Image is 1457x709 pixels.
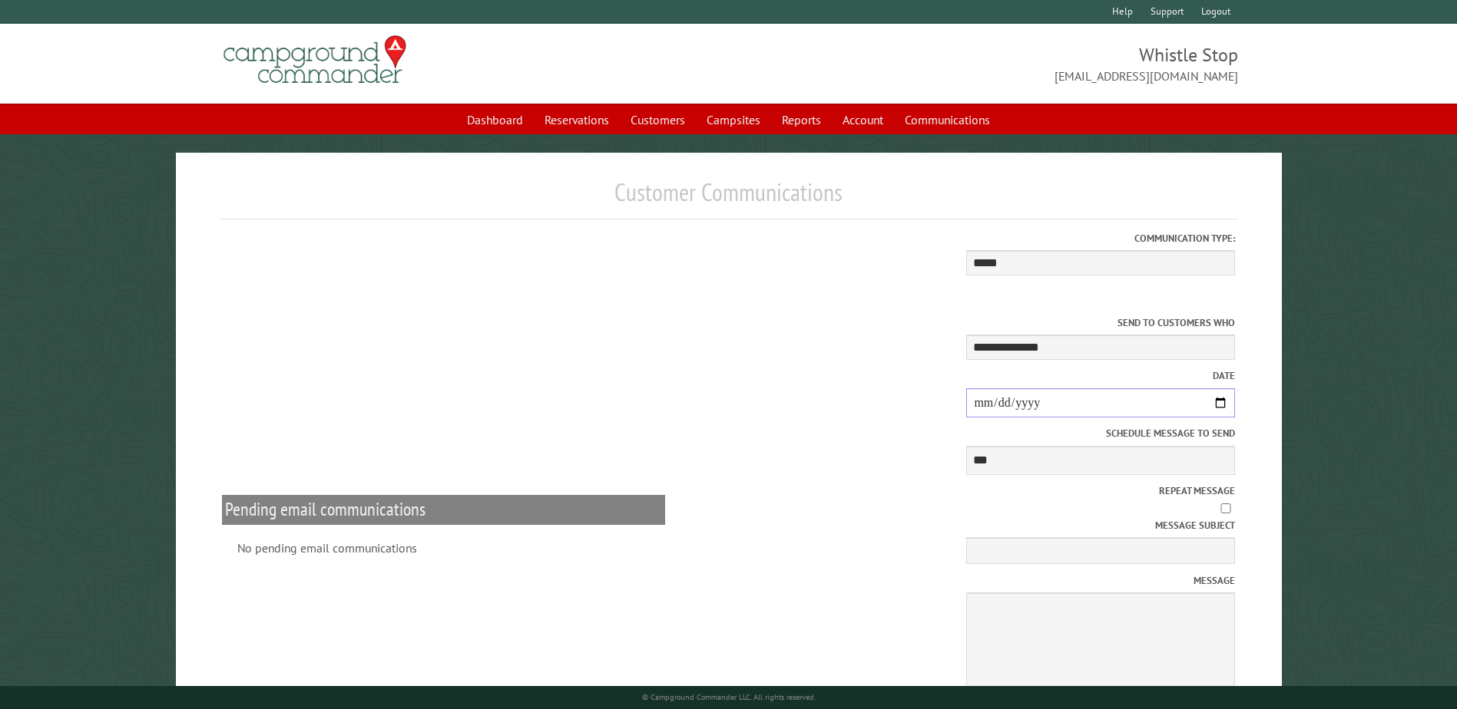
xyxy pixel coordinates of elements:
span: Whistle Stop [EMAIL_ADDRESS][DOMAIN_NAME] [729,42,1238,85]
a: Customers [621,105,694,134]
div: No pending email communications [237,540,651,556]
img: Campground Commander [219,30,411,90]
a: Reports [773,105,830,134]
a: Account [833,105,892,134]
label: Message [671,573,1236,588]
a: Reservations [535,105,618,134]
a: Campsites [697,105,770,134]
h1: Customer Communications [219,177,1237,219]
h2: Pending email communications [222,495,666,524]
label: Repeat message [671,483,1236,498]
label: Communication type: [267,231,1235,246]
label: Schedule message to send [671,426,1236,440]
a: Communications [896,105,999,134]
small: © Campground Commander LLC. All rights reserved. [642,692,816,702]
label: Message subject [671,518,1236,533]
label: Send to customers who [671,315,1236,330]
a: Dashboard [458,105,532,134]
label: Date [671,368,1236,383]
